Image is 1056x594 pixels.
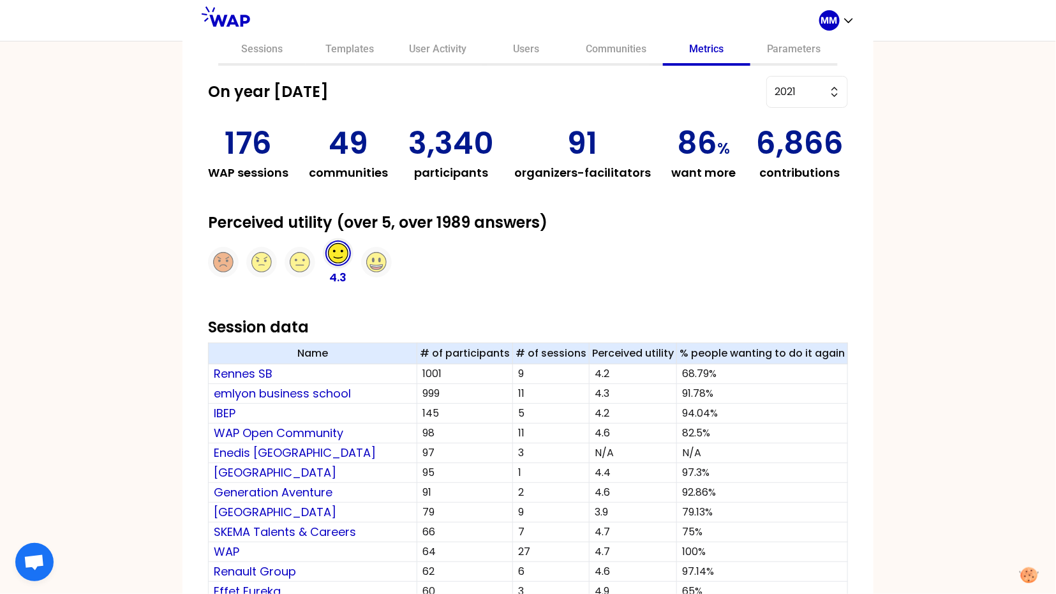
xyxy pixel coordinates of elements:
td: 94.04% [677,404,848,424]
td: 91.78% [677,384,848,404]
td: 4.7 [590,523,677,542]
td: 97 [417,443,513,463]
h3: contributions [760,164,840,182]
a: emlyon business school [214,385,351,401]
td: 92.86% [677,483,848,503]
a: Rennes SB [214,366,272,382]
td: 27 [513,542,590,562]
a: WAP Open Community [214,425,343,441]
td: 4.2 [590,364,677,384]
a: [GEOGRAPHIC_DATA] [214,464,336,480]
td: 3.9 [590,503,677,523]
button: 2021 [766,76,848,108]
td: 9 [513,503,590,523]
td: 82.5% [677,424,848,443]
a: Metrics [663,35,750,66]
a: Parameters [750,35,838,66]
td: 4.3 [590,384,677,404]
th: % people wanting to do it again [677,343,848,364]
a: Sessions [218,35,306,66]
p: 176 [225,128,272,159]
button: MM [819,10,855,31]
a: Communities [570,35,663,66]
span: 2021 [775,84,822,100]
td: 95 [417,463,513,483]
td: 3 [513,443,590,463]
h3: WAP sessions [208,164,288,182]
a: Renault Group [214,563,296,579]
h2: Session data [208,317,848,338]
td: 999 [417,384,513,404]
td: 4.6 [590,483,677,503]
td: 79.13% [677,503,848,523]
td: 4.6 [590,424,677,443]
td: 2 [513,483,590,503]
td: 9 [513,364,590,384]
a: User Activity [393,35,482,66]
a: Enedis [GEOGRAPHIC_DATA] [214,445,376,461]
td: 11 [513,384,590,404]
td: 97.14% [677,562,848,582]
h3: want more [671,164,736,182]
td: 11 [513,424,590,443]
td: 98 [417,424,513,443]
td: 4.6 [590,562,677,582]
td: N/A [677,443,848,463]
p: 49 [329,128,368,159]
a: Generation Aventure [214,484,332,500]
td: 100% [677,542,848,562]
h2: On year [DATE] [208,82,766,102]
td: 6 [513,562,590,582]
td: 79 [417,503,513,523]
td: N/A [590,443,677,463]
th: # of sessions [513,343,590,364]
td: 64 [417,542,513,562]
button: Manage your preferences about cookies [1012,560,1046,591]
a: Users [482,35,570,66]
td: 1 [513,463,590,483]
td: 66 [417,523,513,542]
td: 97.3% [677,463,848,483]
td: 91 [417,483,513,503]
h3: organizers-facilitators [514,164,651,182]
a: [GEOGRAPHIC_DATA] [214,504,336,520]
td: 1001 [417,364,513,384]
a: Ouvrir le chat [15,543,54,581]
td: 4.4 [590,463,677,483]
p: 4.3 [330,269,347,286]
h2: Perceived utility (over 5, over 1989 answers) [208,212,848,233]
h3: participants [414,164,488,182]
a: SKEMA Talents & Careers [214,524,356,540]
th: Perceived utility [590,343,677,364]
p: 86 [677,128,730,159]
td: 68.79% [677,364,848,384]
td: 62 [417,562,513,582]
p: 6,866 [756,128,844,159]
td: 4.2 [590,404,677,424]
th: # of participants [417,343,513,364]
a: WAP [214,544,239,560]
a: Templates [306,35,393,66]
td: 7 [513,523,590,542]
td: 4.7 [590,542,677,562]
span: % [717,138,730,159]
p: 3,340 [408,128,494,159]
h3: communities [309,164,388,182]
p: 91 [568,128,598,159]
p: MM [821,14,838,27]
td: 145 [417,404,513,424]
td: 75% [677,523,848,542]
td: 5 [513,404,590,424]
th: Name [209,343,417,364]
a: IBEP [214,405,235,421]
